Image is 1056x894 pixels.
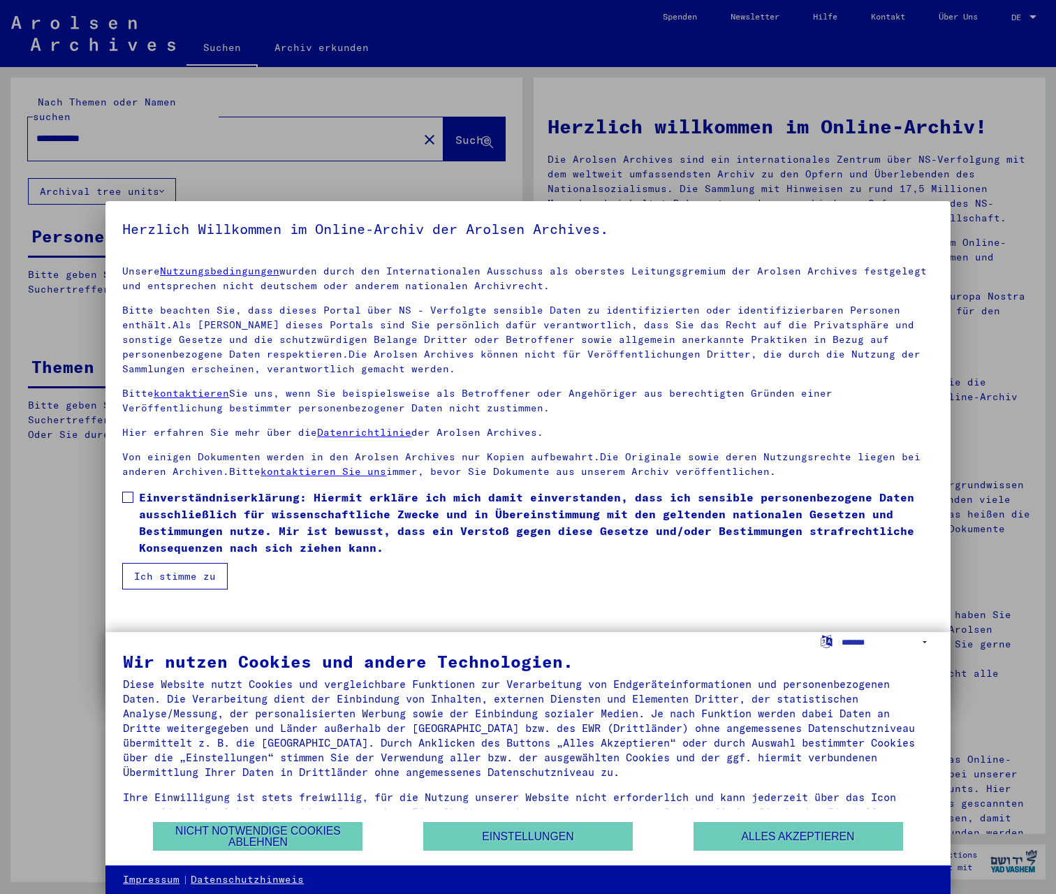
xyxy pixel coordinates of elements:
span: Einverständniserklärung: Hiermit erkläre ich mich damit einverstanden, dass ich sensible personen... [139,489,934,556]
p: Unsere wurden durch den Internationalen Ausschuss als oberstes Leitungsgremium der Arolsen Archiv... [122,264,934,293]
label: Sprache auswählen [819,634,834,647]
a: Datenschutzhinweis [191,873,304,887]
a: kontaktieren Sie uns [261,465,386,478]
button: Alles akzeptieren [694,822,903,851]
a: kontaktieren [154,387,229,400]
p: Von einigen Dokumenten werden in den Arolsen Archives nur Kopien aufbewahrt.Die Originale sowie d... [122,450,934,479]
button: Ich stimme zu [122,563,228,589]
select: Sprache auswählen [842,632,933,652]
div: Diese Website nutzt Cookies und vergleichbare Funktionen zur Verarbeitung von Endgeräteinformatio... [123,677,933,779]
p: Bitte Sie uns, wenn Sie beispielsweise als Betroffener oder Angehöriger aus berechtigten Gründen ... [122,386,934,416]
p: Bitte beachten Sie, dass dieses Portal über NS - Verfolgte sensible Daten zu identifizierten oder... [122,303,934,376]
p: Hier erfahren Sie mehr über die der Arolsen Archives. [122,425,934,440]
div: Wir nutzen Cookies und andere Technologien. [123,653,933,670]
a: Datenrichtlinie [317,426,411,439]
button: Einstellungen [423,822,633,851]
h5: Herzlich Willkommen im Online-Archiv der Arolsen Archives. [122,218,934,240]
a: Impressum [123,873,179,887]
a: Nutzungsbedingungen [160,265,279,277]
button: Nicht notwendige Cookies ablehnen [153,822,362,851]
div: Ihre Einwilligung ist stets freiwillig, für die Nutzung unserer Website nicht erforderlich und ka... [123,790,933,834]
